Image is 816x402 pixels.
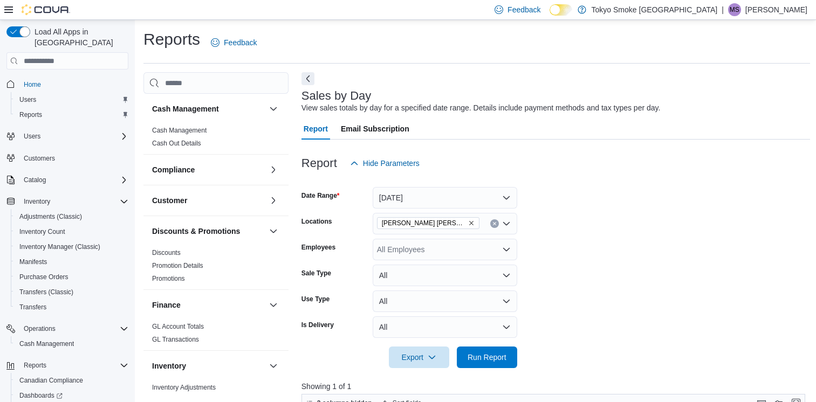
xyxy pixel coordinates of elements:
span: Reports [19,359,128,372]
input: Dark Mode [550,4,572,16]
span: Operations [19,322,128,335]
button: Purchase Orders [11,269,133,285]
button: Customer [152,195,265,206]
span: Cash Management [152,126,207,135]
h3: Finance [152,300,181,310]
span: Inventory Count [15,225,128,238]
button: Adjustments (Classic) [11,209,133,224]
span: Discounts [152,248,181,257]
span: Export [395,346,443,368]
label: Locations [301,217,332,226]
span: Cash Management [15,337,128,350]
button: Users [2,129,133,144]
label: Use Type [301,295,330,303]
h3: Report [301,157,337,170]
button: Cash Management [152,103,265,114]
a: Inventory Adjustments [152,384,216,391]
span: [PERSON_NAME] [PERSON_NAME] [382,218,466,228]
span: Home [19,77,128,91]
button: Open list of options [502,245,511,254]
button: Operations [19,322,60,335]
span: Inventory [19,195,128,208]
a: Purchase Orders [15,271,73,283]
a: Reports [15,108,46,121]
span: Users [15,93,128,106]
button: Export [389,346,449,368]
span: Purchase Orders [15,271,128,283]
p: [PERSON_NAME] [745,3,807,16]
button: Finance [152,300,265,310]
h3: Discounts & Promotions [152,226,240,237]
button: Cash Management [267,102,280,115]
button: Inventory Manager (Classic) [11,239,133,254]
a: Promotions [152,275,185,282]
span: Transfers [19,303,46,311]
button: Transfers (Classic) [11,285,133,300]
span: Canadian Compliance [15,374,128,387]
span: Manifests [15,255,128,268]
span: Cash Management [19,339,74,348]
span: Catalog [19,174,128,186]
a: Cash Management [152,127,207,134]
span: Feedback [224,37,257,48]
button: Next [301,72,314,85]
button: Inventory Count [11,224,133,239]
div: Cash Management [143,124,289,154]
a: Transfers (Classic) [15,286,78,299]
span: Transfers (Classic) [15,286,128,299]
button: Transfers [11,300,133,315]
span: Cash Out Details [152,139,201,148]
div: Makenna Simon [728,3,741,16]
button: Hide Parameters [346,153,424,174]
button: Compliance [152,164,265,175]
label: Sale Type [301,269,331,278]
h3: Inventory [152,361,186,371]
a: Users [15,93,40,106]
a: Promotion Details [152,262,203,269]
span: Adjustments (Classic) [19,212,82,221]
div: Discounts & Promotions [143,246,289,289]
button: All [373,316,517,338]
span: GL Account Totals [152,322,204,331]
button: Reports [19,359,51,372]
a: Cash Management [15,337,78,350]
h3: Customer [152,195,187,206]
a: Home [19,78,45,91]
h3: Compliance [152,164,195,175]
span: Run Report [468,352,506,363]
a: Adjustments (Classic) [15,210,86,223]
a: Transfers [15,301,51,314]
span: Inventory Count [19,227,65,236]
button: Run Report [457,346,517,368]
button: All [373,290,517,312]
span: Reports [24,361,46,370]
label: Is Delivery [301,321,334,329]
span: Canadian Compliance [19,376,83,385]
button: Remove Melville Prince William from selection in this group [468,220,475,226]
span: Inventory Manager (Classic) [19,242,100,251]
a: Canadian Compliance [15,374,87,387]
h3: Cash Management [152,103,219,114]
div: Finance [143,320,289,350]
button: Customer [267,194,280,207]
span: Users [24,132,40,141]
span: Customers [24,154,55,163]
span: Transfers (Classic) [19,288,73,296]
span: Reports [19,110,42,119]
button: Reports [11,107,133,122]
span: Feedback [508,4,540,15]
span: Reports [15,108,128,121]
button: Clear input [490,219,499,228]
button: Customers [2,150,133,166]
span: Load All Apps in [GEOGRAPHIC_DATA] [30,26,128,48]
button: Discounts & Promotions [267,225,280,238]
a: GL Transactions [152,336,199,343]
a: Inventory Manager (Classic) [15,240,105,253]
a: Feedback [207,32,261,53]
p: Tokyo Smoke [GEOGRAPHIC_DATA] [592,3,718,16]
span: Home [24,80,41,89]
